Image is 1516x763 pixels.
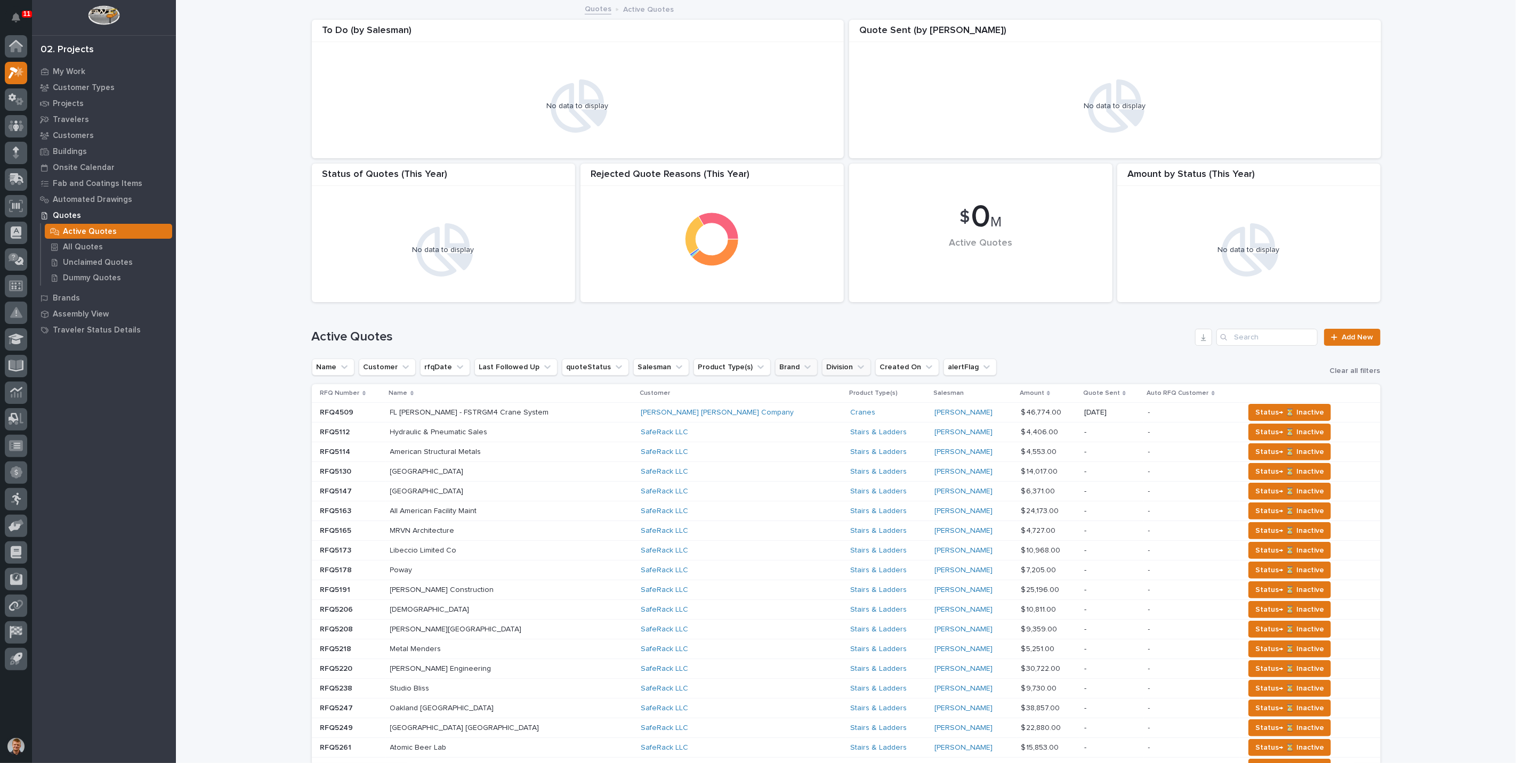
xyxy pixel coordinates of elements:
[1084,704,1140,713] p: -
[312,442,1381,462] tr: RFQ5114RFQ5114 American Structural MetalsAmerican Structural Metals SafeRack LLC Stairs & Ladders...
[850,487,907,496] a: Stairs & Ladders
[934,487,993,496] a: [PERSON_NAME]
[1342,334,1374,341] span: Add New
[641,684,688,693] a: SafeRack LLC
[1255,406,1324,419] span: Status→ ⏳ Inactive
[1084,408,1140,417] p: [DATE]
[390,564,415,575] p: Poway
[1083,387,1120,399] p: Quote Sent
[312,561,1381,580] tr: RFQ5178RFQ5178 PowayPoway SafeRack LLC Stairs & Ladders [PERSON_NAME] $ 7,205.00$ 7,205.00 --- St...
[1255,524,1324,537] span: Status→ ⏳ Inactive
[1148,544,1152,555] p: -
[390,445,483,457] p: American Structural Metals
[585,2,611,14] a: Quotes
[320,643,354,654] p: RFQ5218
[317,246,570,255] div: No data to display
[1248,443,1331,460] button: Status→ ⏳ Inactive
[1248,463,1331,480] button: Status→ ⏳ Inactive
[320,505,354,516] p: RFQ5163
[934,566,993,575] a: [PERSON_NAME]
[1255,465,1324,478] span: Status→ ⏳ Inactive
[641,408,794,417] a: [PERSON_NAME] [PERSON_NAME] Company
[390,721,542,733] p: [GEOGRAPHIC_DATA] [GEOGRAPHIC_DATA]
[390,406,551,417] p: FL [PERSON_NAME] - FSTRGM4 Crane System
[1021,544,1062,555] p: $ 10,968.00
[390,544,459,555] p: Libeccio Limited Co
[971,201,990,233] span: 0
[1248,739,1331,756] button: Status→ ⏳ Inactive
[854,102,1376,111] div: No data to display
[312,718,1381,737] tr: RFQ5249RFQ5249 [GEOGRAPHIC_DATA] [GEOGRAPHIC_DATA][GEOGRAPHIC_DATA] [GEOGRAPHIC_DATA] SafeRack LL...
[641,507,688,516] a: SafeRack LLC
[390,741,449,752] p: Atomic Beer Lab
[5,735,27,758] button: users-avatar
[53,163,115,173] p: Onsite Calendar
[1084,546,1140,555] p: -
[1021,702,1062,713] p: $ 38,857.00
[88,5,119,25] img: Workspace Logo
[775,359,818,376] button: Brand
[641,704,688,713] a: SafeRack LLC
[934,605,993,614] a: [PERSON_NAME]
[320,662,355,673] p: RFQ5220
[390,623,524,634] p: [PERSON_NAME][GEOGRAPHIC_DATA]
[53,326,141,335] p: Traveler Status Details
[1148,583,1152,595] p: -
[63,242,103,252] p: All Quotes
[934,448,993,457] a: [PERSON_NAME]
[312,359,354,376] button: Name
[1255,485,1324,498] span: Status→ ⏳ Inactive
[1148,524,1152,535] p: -
[1021,741,1061,752] p: $ 15,853.00
[32,191,176,207] a: Automated Drawings
[312,521,1381,541] tr: RFQ5165RFQ5165 MRVN ArchitectureMRVN Architecture SafeRack LLC Stairs & Ladders [PERSON_NAME] $ 4...
[1248,601,1331,618] button: Status→ ⏳ Inactive
[389,387,408,399] p: Name
[850,566,907,575] a: Stairs & Ladders
[1148,426,1152,437] p: -
[1123,246,1375,255] div: No data to display
[850,428,907,437] a: Stairs & Ladders
[320,564,354,575] p: RFQ5178
[320,465,354,476] p: RFQ5130
[850,467,907,476] a: Stairs & Ladders
[390,583,496,595] p: [PERSON_NAME] Construction
[1084,507,1140,516] p: -
[1255,623,1324,636] span: Status→ ⏳ Inactive
[32,95,176,111] a: Projects
[1021,524,1058,535] p: $ 4,727.00
[312,600,1381,620] tr: RFQ5206RFQ5206 [DEMOGRAPHIC_DATA][DEMOGRAPHIC_DATA] SafeRack LLC Stairs & Ladders [PERSON_NAME] $...
[959,207,970,228] span: $
[633,359,689,376] button: Salesman
[1148,643,1152,654] p: -
[1255,662,1324,675] span: Status→ ⏳ Inactive
[320,702,356,713] p: RFQ5247
[41,224,176,239] a: Active Quotes
[1021,643,1057,654] p: $ 5,251.00
[1084,684,1140,693] p: -
[312,169,575,186] div: Status of Quotes (This Year)
[1084,428,1140,437] p: -
[390,702,496,713] p: Oakland [GEOGRAPHIC_DATA]
[320,721,356,733] p: RFQ5249
[1147,387,1209,399] p: Auto RFQ Customer
[1148,406,1152,417] p: -
[53,131,94,141] p: Customers
[1255,682,1324,695] span: Status→ ⏳ Inactive
[53,195,132,205] p: Automated Drawings
[1021,426,1060,437] p: $ 4,406.00
[312,659,1381,678] tr: RFQ5220RFQ5220 [PERSON_NAME] Engineering[PERSON_NAME] Engineering SafeRack LLC Stairs & Ladders [...
[1148,662,1152,673] p: -
[850,724,907,733] a: Stairs & Ladders
[1321,366,1381,376] button: Clear all filters
[53,147,87,157] p: Buildings
[1084,586,1140,595] p: -
[1084,724,1140,733] p: -
[1084,605,1140,614] p: -
[822,359,871,376] button: Division
[640,387,670,399] p: Customer
[934,625,993,634] a: [PERSON_NAME]
[944,359,997,376] button: alertFlag
[849,387,898,399] p: Product Type(s)
[312,25,844,43] div: To Do (by Salesman)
